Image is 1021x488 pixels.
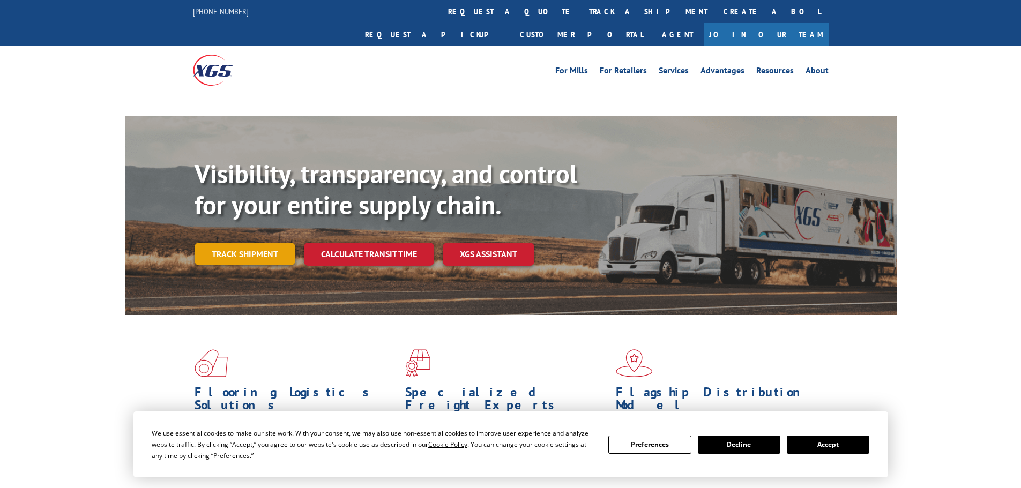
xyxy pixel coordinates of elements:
[428,440,467,449] span: Cookie Policy
[405,349,430,377] img: xgs-icon-focused-on-flooring-red
[195,157,577,221] b: Visibility, transparency, and control for your entire supply chain.
[193,6,249,17] a: [PHONE_NUMBER]
[133,411,888,477] div: Cookie Consent Prompt
[195,386,397,417] h1: Flooring Logistics Solutions
[405,386,608,417] h1: Specialized Freight Experts
[357,23,512,46] a: Request a pickup
[704,23,829,46] a: Join Our Team
[512,23,651,46] a: Customer Portal
[756,66,794,78] a: Resources
[700,66,744,78] a: Advantages
[806,66,829,78] a: About
[152,427,595,461] div: We use essential cookies to make our site work. With your consent, we may also use non-essential ...
[616,386,818,417] h1: Flagship Distribution Model
[443,243,534,266] a: XGS ASSISTANT
[304,243,434,266] a: Calculate transit time
[195,349,228,377] img: xgs-icon-total-supply-chain-intelligence-red
[195,243,295,265] a: Track shipment
[213,451,250,460] span: Preferences
[555,66,588,78] a: For Mills
[651,23,704,46] a: Agent
[600,66,647,78] a: For Retailers
[787,436,869,454] button: Accept
[659,66,689,78] a: Services
[698,436,780,454] button: Decline
[616,349,653,377] img: xgs-icon-flagship-distribution-model-red
[608,436,691,454] button: Preferences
